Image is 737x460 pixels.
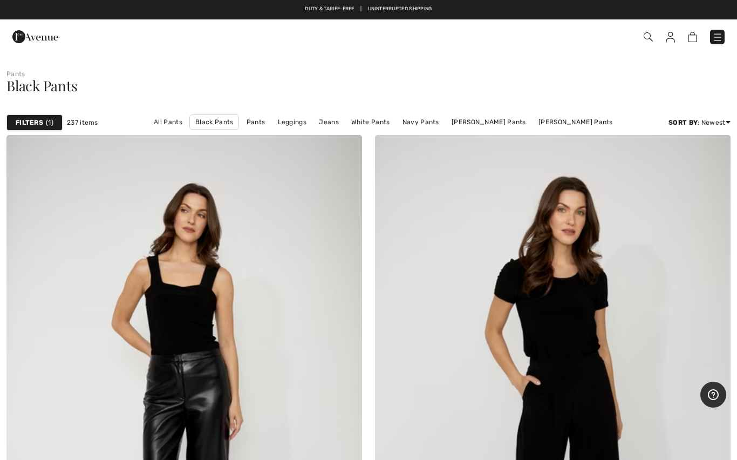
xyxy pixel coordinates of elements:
[12,31,58,41] a: 1ère Avenue
[16,118,43,127] strong: Filters
[189,114,239,130] a: Black Pants
[533,115,618,129] a: [PERSON_NAME] Pants
[700,382,726,409] iframe: Opens a widget where you can find more information
[67,118,98,127] span: 237 items
[346,115,395,129] a: White Pants
[46,118,53,127] span: 1
[6,76,78,95] span: Black Pants
[712,32,723,43] img: Menu
[668,118,731,127] div: : Newest
[272,115,312,129] a: Leggings
[313,115,344,129] a: Jeans
[688,32,697,42] img: Shopping Bag
[644,32,653,42] img: Search
[12,26,58,48] img: 1ère Avenue
[446,115,531,129] a: [PERSON_NAME] Pants
[241,115,271,129] a: Pants
[668,119,698,126] strong: Sort By
[148,115,188,129] a: All Pants
[666,32,675,43] img: My Info
[6,70,25,78] a: Pants
[397,115,445,129] a: Navy Pants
